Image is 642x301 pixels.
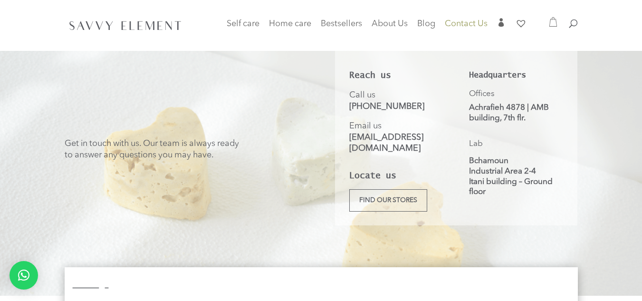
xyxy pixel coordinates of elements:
span: About Us [372,19,408,28]
p: Get in touch with us. Our team is always ready to answer any questions you may have. [65,138,307,161]
a: Find our stores [349,189,427,212]
a: Home care [269,20,311,39]
p: Call us [349,90,444,121]
a: [PHONE_NUMBER] [349,102,424,111]
a:  [497,18,506,34]
a: Contact Us [445,20,488,34]
strong: Reach us [349,70,391,80]
a: Self care [227,20,259,39]
span: Blog [417,19,435,28]
span: Contact Us [445,19,488,28]
a: Bestsellers [321,20,362,34]
a: Blog [417,20,435,34]
span: Home care [269,19,311,28]
p: Offices [469,89,564,99]
p: Bchamoun Industrial Area 2-4 Itani building – Ground floor [469,156,564,197]
strong: Locate us [349,170,396,180]
strong: Headquarters [469,70,526,79]
p: Email us [349,121,444,154]
p: Lab [469,139,564,149]
p: Achrafieh 4878 | AMB building, 7th flr. [469,103,564,123]
span: Self care [227,19,259,28]
span: Bestsellers [321,19,362,28]
a: About Us [372,20,408,34]
span:  [497,18,506,27]
a: [EMAIL_ADDRESS][DOMAIN_NAME] [349,133,423,153]
img: SavvyElement [67,18,184,33]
